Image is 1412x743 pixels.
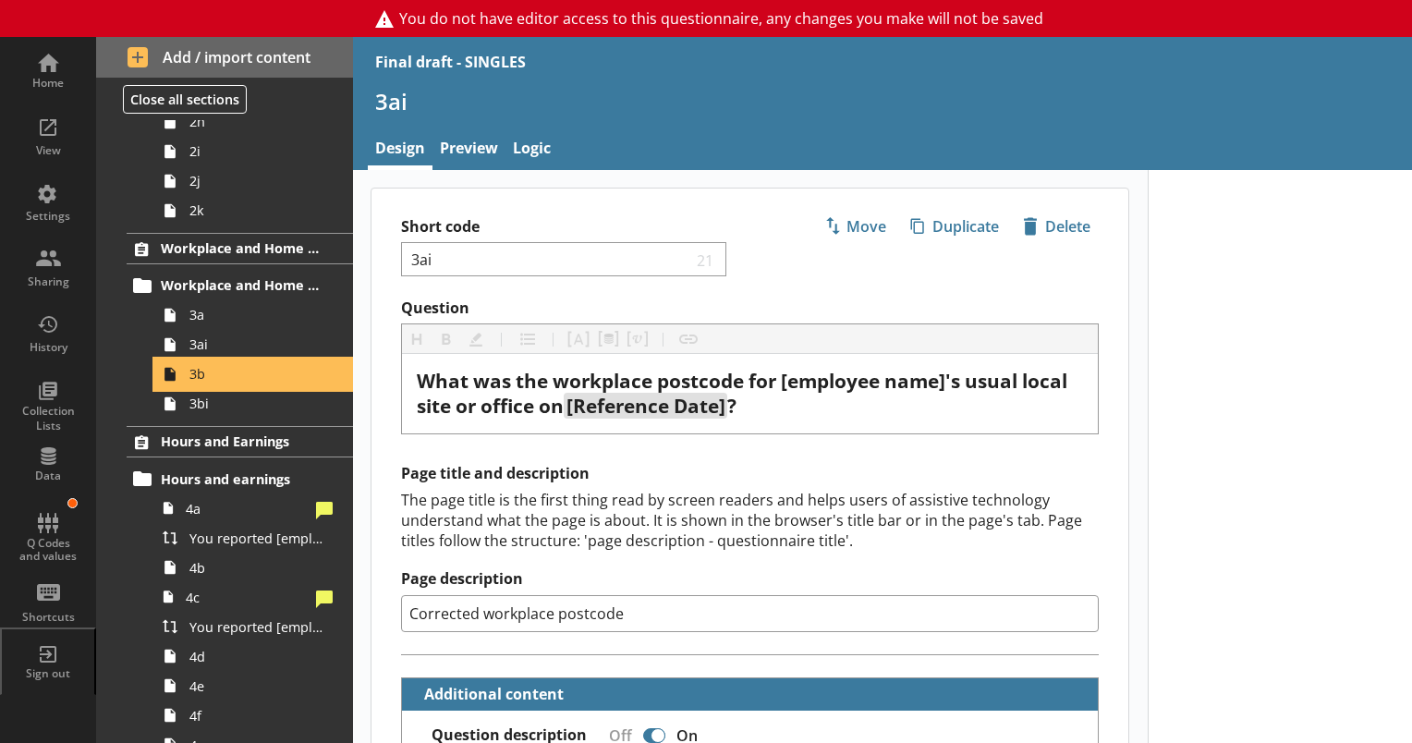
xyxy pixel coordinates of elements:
div: Settings [16,209,80,224]
div: Sign out [16,666,80,681]
a: You reported [employee name]'s pay period that included [Reference Date] to be [Untitled answer].... [155,523,353,553]
a: 4a [155,493,353,523]
a: Hours and Earnings [127,426,353,457]
span: ? [727,393,736,419]
label: Page description [401,569,1099,589]
button: Additional content [409,678,567,711]
button: Delete [1015,211,1099,242]
span: 4f [189,707,328,725]
span: 3b [189,365,328,383]
span: You reported [employee name]'s basic pay earned for work carried out in the pay period that inclu... [189,618,328,636]
div: Sharing [16,274,80,289]
span: Hours and Earnings [161,432,321,450]
a: Workplace and Home Postcodes [127,233,353,264]
h2: Page title and description [401,464,1099,483]
div: Shortcuts [16,610,80,625]
li: Workplace and Home Postcodes3a3ai3b3bi [135,271,353,419]
div: Final draft - SINGLES [375,52,526,72]
span: 2h [189,113,328,130]
a: Design [368,130,432,170]
button: Add / import content [96,37,353,78]
span: 4e [189,677,328,695]
span: 4b [189,559,328,577]
span: 2j [189,172,328,189]
a: Logic [505,130,558,170]
a: You reported [employee name]'s basic pay earned for work carried out in the pay period that inclu... [155,612,353,641]
label: Question [401,298,1099,318]
div: History [16,340,80,355]
a: 2h [155,107,353,137]
button: Move [816,211,895,242]
a: 2k [155,196,353,225]
div: Home [16,76,80,91]
div: Collection Lists [16,404,80,432]
li: Workplace and Home PostcodesWorkplace and Home Postcodes3a3ai3b3bi [96,233,353,419]
a: 4d [155,641,353,671]
span: 3a [189,306,328,323]
h1: 3ai [375,87,1390,116]
a: 3b [155,359,353,389]
button: Close all sections [123,85,247,114]
a: 4f [155,700,353,730]
div: Data [16,469,80,483]
span: What was the workplace postcode for [employee name]'s usual local site or office on [417,368,1072,419]
span: 4c [186,589,309,606]
span: Duplicate [903,212,1006,241]
a: 4e [155,671,353,700]
span: 4a [186,500,309,518]
a: 4b [155,553,353,582]
span: Hours and earnings [161,470,321,488]
span: 2k [189,201,328,219]
span: Workplace and Home Postcodes [161,276,321,294]
button: Duplicate [902,211,1007,242]
div: Question [417,369,1083,419]
a: 4c [155,582,353,612]
span: 2i [189,142,328,160]
label: Short code [401,217,750,237]
a: 2i [155,137,353,166]
a: 3ai [155,330,353,359]
span: [Reference Date] [566,393,725,419]
div: The page title is the first thing read by screen readers and helps users of assistive technology ... [401,490,1099,551]
span: Move [817,212,894,241]
span: 4d [189,648,328,665]
span: 3ai [189,335,328,353]
span: Workplace and Home Postcodes [161,239,321,257]
a: 3bi [155,389,353,419]
a: Preview [432,130,505,170]
span: 21 [693,250,719,268]
span: You reported [employee name]'s pay period that included [Reference Date] to be [Untitled answer].... [189,530,328,547]
a: 3a [155,300,353,330]
span: 3bi [189,395,328,412]
span: Add / import content [128,47,323,67]
a: 2j [155,166,353,196]
div: Q Codes and values [16,537,80,564]
span: Delete [1016,212,1098,241]
a: Hours and earnings [127,464,353,493]
div: View [16,143,80,158]
a: Workplace and Home Postcodes [127,271,353,300]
